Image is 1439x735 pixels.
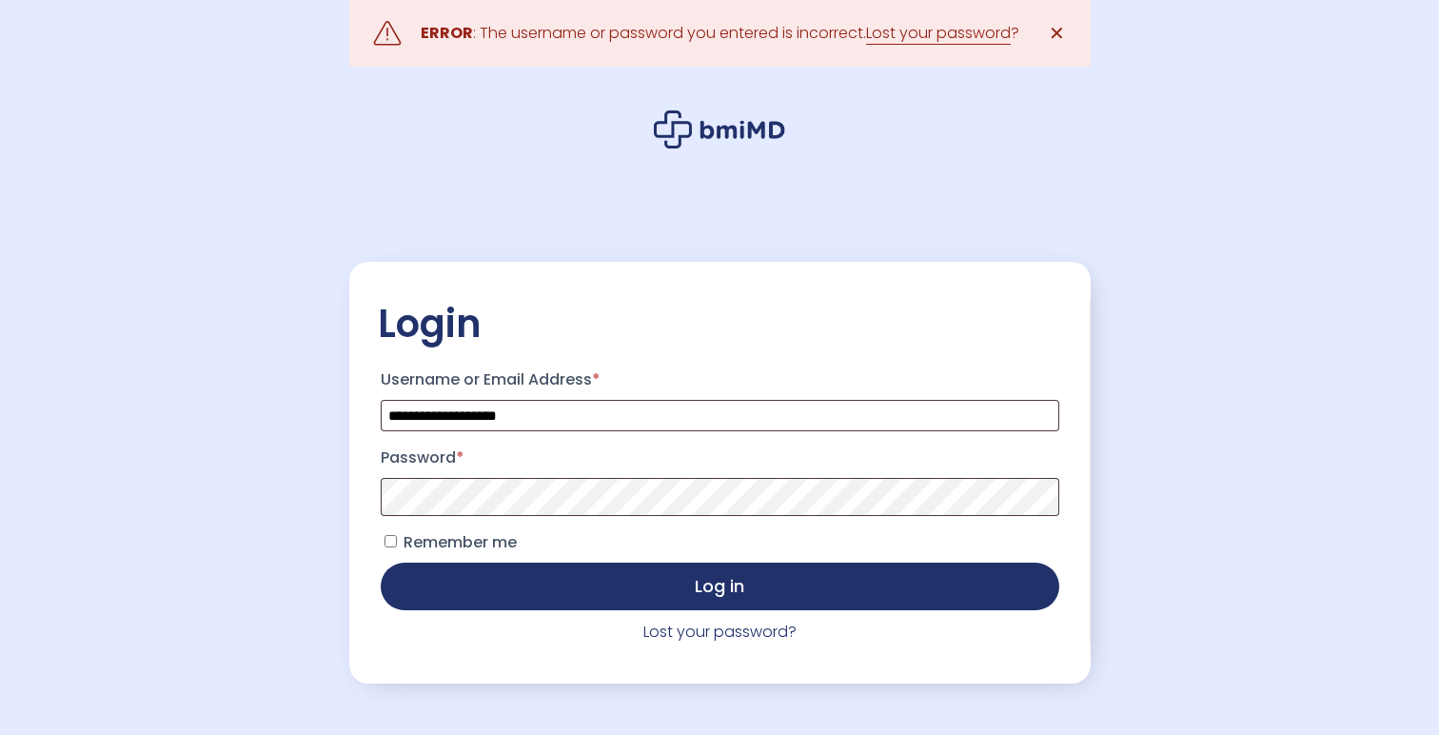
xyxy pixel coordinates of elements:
[866,22,1011,45] a: Lost your password
[381,443,1059,473] label: Password
[1049,20,1065,47] span: ✕
[404,531,517,553] span: Remember me
[378,300,1062,348] h2: Login
[381,365,1059,395] label: Username or Email Address
[421,22,473,44] strong: ERROR
[421,20,1019,47] div: : The username or password you entered is incorrect. ?
[643,621,797,643] a: Lost your password?
[1038,14,1076,52] a: ✕
[384,535,397,547] input: Remember me
[381,563,1059,610] button: Log in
